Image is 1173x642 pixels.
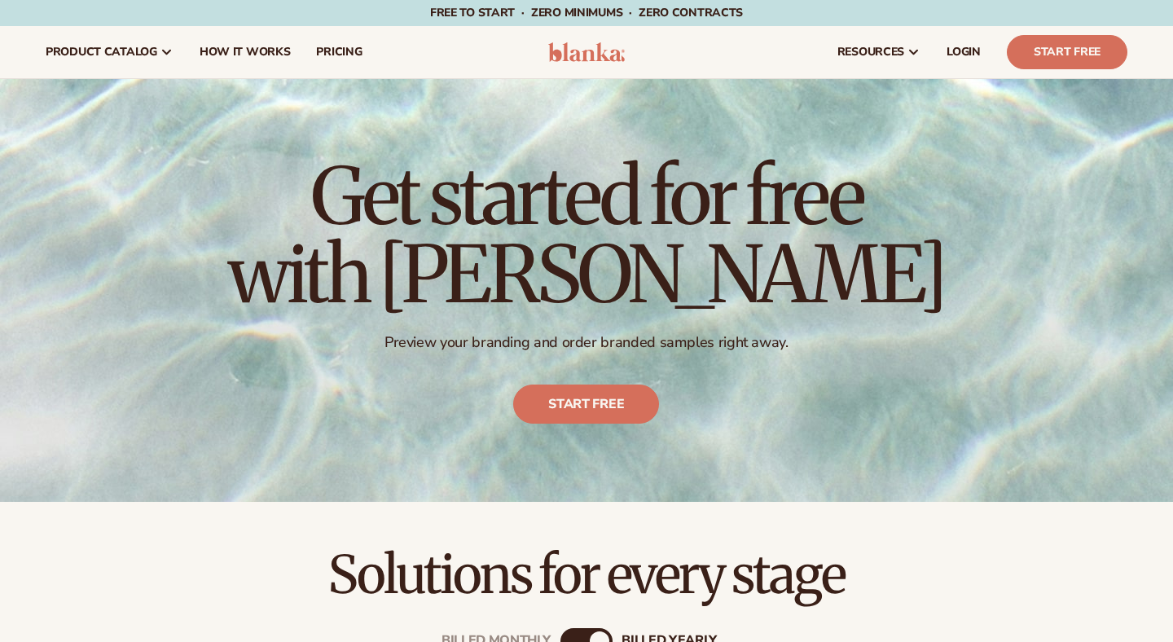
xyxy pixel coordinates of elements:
a: LOGIN [934,26,994,78]
span: product catalog [46,46,157,59]
a: pricing [303,26,375,78]
span: resources [837,46,904,59]
span: pricing [316,46,362,59]
img: logo [548,42,626,62]
a: product catalog [33,26,187,78]
span: Free to start · ZERO minimums · ZERO contracts [430,5,743,20]
span: LOGIN [947,46,981,59]
a: Start free [514,385,660,424]
h2: Solutions for every stage [46,547,1127,602]
h1: Get started for free with [PERSON_NAME] [228,157,945,314]
a: resources [824,26,934,78]
span: How It Works [200,46,291,59]
a: How It Works [187,26,304,78]
p: Preview your branding and order branded samples right away. [228,333,945,352]
a: Start Free [1007,35,1127,69]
